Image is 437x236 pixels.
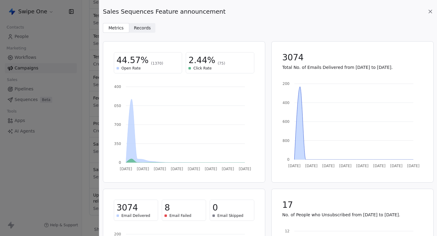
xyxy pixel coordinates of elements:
tspan: 2400 [280,101,290,105]
tspan: [DATE] [305,164,317,168]
tspan: [DATE] [239,167,251,171]
span: 3074 [117,202,138,213]
span: 17 [282,200,293,211]
tspan: [DATE] [137,167,149,171]
tspan: 700 [114,123,121,127]
span: Click Rate [193,66,212,71]
span: 2.44% [188,55,215,66]
tspan: [DATE] [373,164,385,168]
span: 3074 [282,52,303,63]
p: No. of People who Unsubscribed from [DATE] to [DATE]. [282,212,423,218]
tspan: 0 [119,160,121,165]
span: 8 [164,202,170,213]
tspan: [DATE] [171,167,183,171]
tspan: [DATE] [222,167,234,171]
tspan: [DATE] [188,167,200,171]
span: Email Delivered [121,213,150,218]
span: 44.57% [117,55,149,66]
tspan: [DATE] [205,167,217,171]
tspan: 800 [283,139,290,143]
tspan: 1050 [112,104,121,108]
tspan: [DATE] [120,167,132,171]
tspan: [DATE] [390,164,402,168]
tspan: 0 [287,157,290,162]
tspan: [DATE] [154,167,166,171]
tspan: 12 [285,229,289,233]
span: Sales Sequences Feature announcement [103,7,225,16]
tspan: [DATE] [356,164,368,168]
span: Email Skipped [217,213,243,218]
tspan: [DATE] [407,164,419,168]
tspan: 1600 [280,120,290,124]
tspan: [DATE] [288,164,300,168]
tspan: 1400 [112,85,121,89]
tspan: [DATE] [322,164,334,168]
span: (75) [218,61,225,66]
span: Email Failed [169,213,191,218]
span: (1370) [151,61,163,66]
span: 0 [212,202,218,213]
span: Records [134,25,151,31]
span: Open Rate [121,66,141,71]
tspan: 350 [114,142,121,146]
tspan: [DATE] [339,164,351,168]
tspan: 3200 [280,82,290,86]
p: Total No. of Emails Delivered from [DATE] to [DATE]. [282,64,423,70]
